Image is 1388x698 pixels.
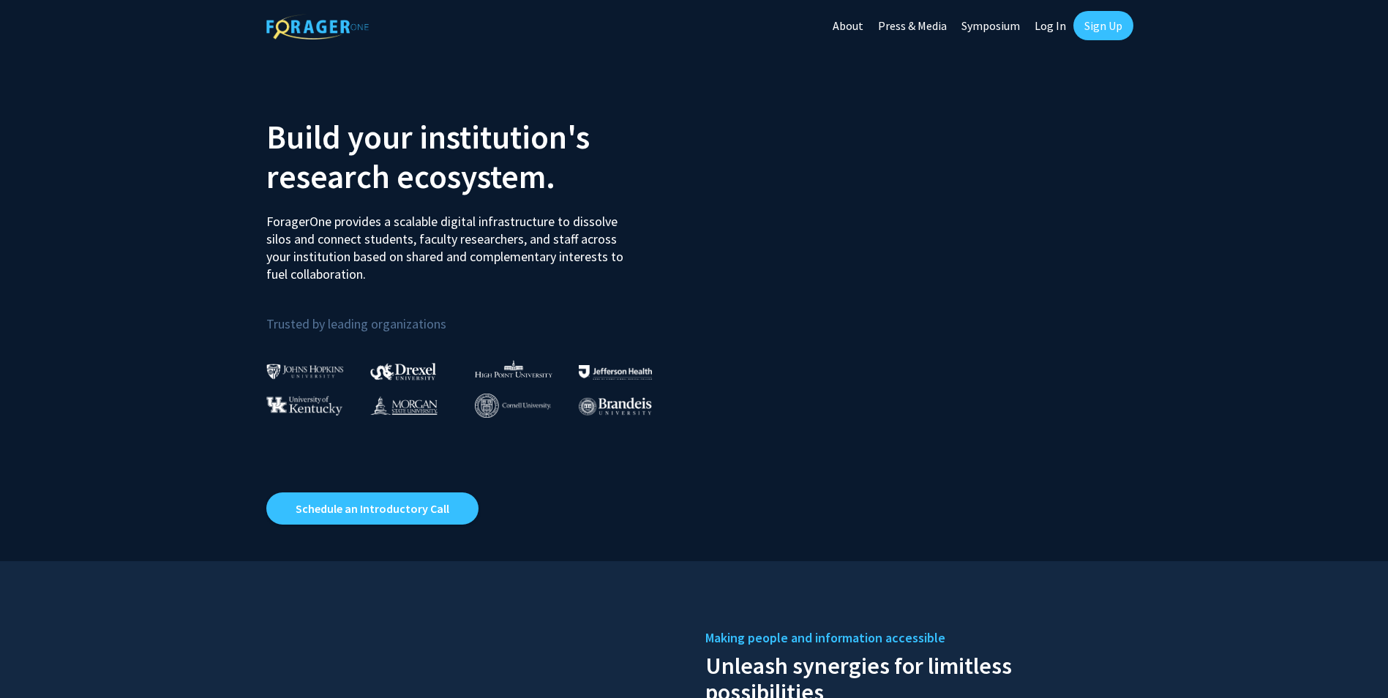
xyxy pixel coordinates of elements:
img: Cornell University [475,394,551,418]
img: Thomas Jefferson University [579,365,652,379]
h2: Build your institution's research ecosystem. [266,117,683,196]
img: High Point University [475,360,552,378]
a: Opens in a new tab [266,492,479,525]
p: Trusted by leading organizations [266,295,683,335]
img: Johns Hopkins University [266,364,344,379]
img: Drexel University [370,363,436,380]
img: ForagerOne Logo [266,14,369,40]
p: ForagerOne provides a scalable digital infrastructure to dissolve silos and connect students, fac... [266,202,634,283]
img: University of Kentucky [266,396,342,416]
a: Sign Up [1073,11,1133,40]
h5: Making people and information accessible [705,627,1122,649]
img: Morgan State University [370,396,438,415]
img: Brandeis University [579,397,652,416]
